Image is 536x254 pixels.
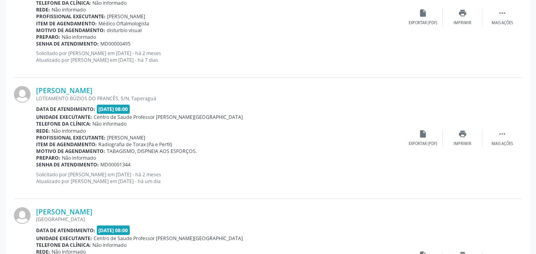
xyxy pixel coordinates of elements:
img: img [14,86,31,103]
div: Imprimir [453,141,471,147]
b: Preparo: [36,155,60,161]
b: Telefone da clínica: [36,242,91,248]
span: Médico Oftalmologista [98,20,149,27]
i: insert_drive_file [419,9,427,17]
span: MD00000495 [100,40,131,47]
b: Motivo de agendamento: [36,148,105,155]
a: [PERSON_NAME] [36,86,92,95]
i: print [458,130,467,138]
b: Unidade executante: [36,114,92,120]
div: Exportar (PDF) [409,20,437,26]
i:  [498,9,507,17]
span: Centro de Saude Professor [PERSON_NAME][GEOGRAPHIC_DATA] [94,235,243,242]
b: Telefone da clínica: [36,120,91,127]
span: Não informado [52,128,86,134]
b: Data de atendimento: [36,227,95,234]
span: Não informado [52,6,86,13]
span: Radiografia de Torax (Pa e Perfil) [98,141,172,148]
span: [DATE] 08:00 [97,105,130,114]
b: Item de agendamento: [36,141,97,148]
div: Exportar (PDF) [409,141,437,147]
b: Rede: [36,128,50,134]
a: [PERSON_NAME] [36,207,92,216]
i: print [458,9,467,17]
b: Profissional executante: [36,134,106,141]
b: Profissional executante: [36,13,106,20]
span: TABAGISMO, DISPNEIA AOS ESFORÇOS. [107,148,197,155]
i:  [498,130,507,138]
p: Solicitado por [PERSON_NAME] em [DATE] - há 2 meses Atualizado por [PERSON_NAME] em [DATE] - há 7... [36,50,403,63]
b: Senha de atendimento: [36,40,99,47]
b: Unidade executante: [36,235,92,242]
b: Senha de atendimento: [36,161,99,168]
span: [PERSON_NAME] [107,134,145,141]
b: Preparo: [36,34,60,40]
div: Mais ações [492,141,513,147]
span: Não informado [62,155,96,161]
div: LOTEAMENTO BÚZIOS DO FRANCÊS, S/N, Taperaguá [36,95,403,102]
span: [DATE] 08:00 [97,225,130,235]
div: Imprimir [453,20,471,26]
span: Centro de Saude Professor [PERSON_NAME][GEOGRAPHIC_DATA] [94,114,243,120]
b: Rede: [36,6,50,13]
span: MD00001344 [100,161,131,168]
div: Mais ações [492,20,513,26]
span: Não informado [62,34,96,40]
b: Item de agendamento: [36,20,97,27]
p: Solicitado por [PERSON_NAME] em [DATE] - há 2 meses Atualizado por [PERSON_NAME] em [DATE] - há u... [36,171,403,185]
img: img [14,207,31,224]
b: Motivo de agendamento: [36,27,105,34]
b: Data de atendimento: [36,106,95,113]
span: Não informado [92,120,127,127]
i: insert_drive_file [419,130,427,138]
span: Não informado [92,242,127,248]
span: disturbio visual [107,27,142,34]
div: [GEOGRAPHIC_DATA] [36,216,403,223]
span: [PERSON_NAME] [107,13,145,20]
